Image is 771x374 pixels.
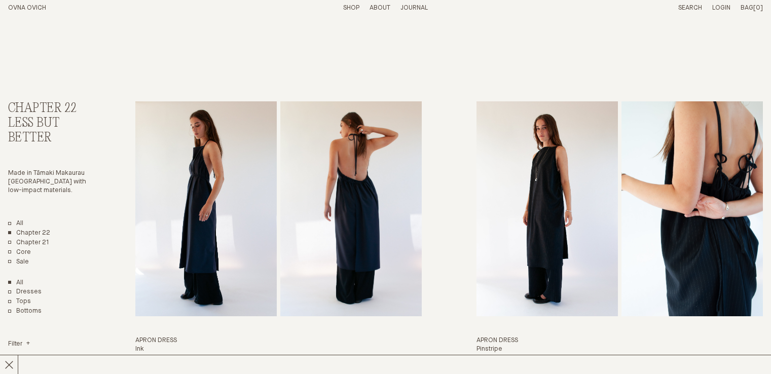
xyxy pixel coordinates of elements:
[135,345,422,354] h4: Ink
[8,288,42,296] a: Dresses
[8,248,31,257] a: Core
[400,5,428,11] a: Journal
[8,258,29,267] a: Sale
[8,307,42,316] a: Bottoms
[712,5,730,11] a: Login
[135,336,422,345] h3: Apron Dress
[8,219,23,228] a: All
[370,4,390,13] summary: About
[476,345,763,354] h4: Pinstripe
[8,116,95,145] h3: Less But Better
[476,101,763,370] a: Apron Dress
[135,101,277,316] img: Apron Dress
[741,5,753,11] span: Bag
[8,340,30,349] summary: Filter
[753,5,763,11] span: [0]
[678,5,702,11] a: Search
[476,336,763,345] h3: Apron Dress
[8,169,95,195] p: Made in Tāmaki Makaurau [GEOGRAPHIC_DATA] with low-impact materials.
[8,5,46,11] a: Home
[8,279,23,287] a: Show All
[343,5,359,11] a: Shop
[135,101,422,370] a: Apron Dress
[476,101,618,316] img: Apron Dress
[8,297,31,306] a: Tops
[8,101,95,116] h2: Chapter 22
[8,239,49,247] a: Chapter 21
[8,229,50,238] a: Chapter 22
